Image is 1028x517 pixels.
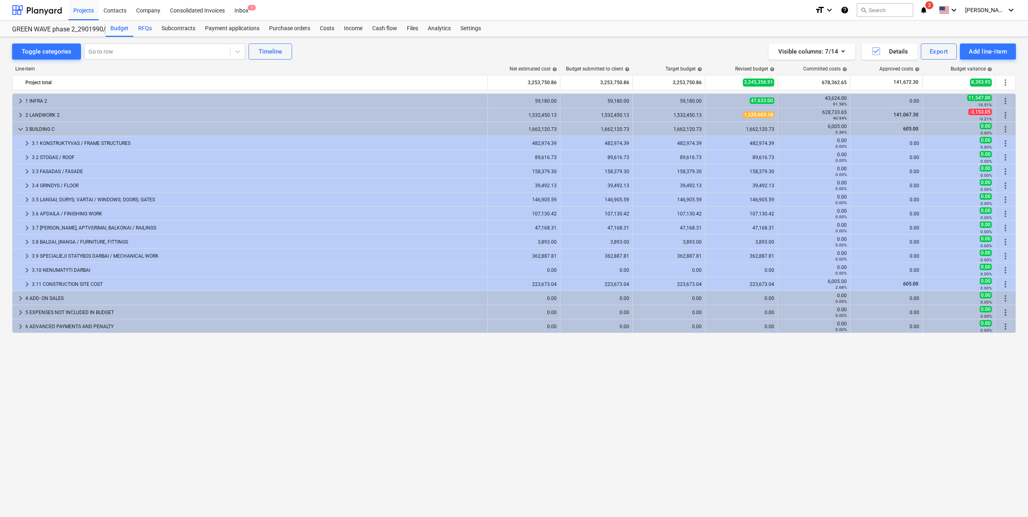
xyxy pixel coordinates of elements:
[967,95,992,101] span: 11,547.00
[980,328,992,333] small: 0.00%
[902,126,919,132] span: 605.00
[564,253,629,259] div: 362,887.81
[16,322,25,331] span: keyboard_arrow_right
[564,183,629,188] div: 39,492.13
[833,116,847,120] small: 40.94%
[491,76,557,89] div: 3,253,750.86
[980,201,992,206] small: 0.00%
[491,197,557,203] div: 146,905.59
[32,221,484,234] div: 3.7 [PERSON_NAME], APTVĖRIMAI, BALKONAI / RAILINGS
[902,281,919,287] span: 605.00
[339,21,367,37] a: Income
[854,239,919,245] div: 0.00
[709,267,774,273] div: 0.00
[857,3,913,17] button: Search
[921,43,957,60] button: Export
[402,21,423,37] a: Files
[12,66,488,72] div: Line-item
[22,265,32,275] span: keyboard_arrow_right
[1001,308,1010,317] span: More actions
[781,293,847,304] div: 0.00
[491,281,557,287] div: 223,673.04
[491,211,557,217] div: 107,130.42
[854,324,919,329] div: 0.00
[32,236,484,248] div: 3.8 BALDAI, ĮRANGA / FURNITURE, FITTINGS
[32,193,484,206] div: 3.5 LANGAI; DURYS; VARTAI / WINDOWS; DOORS; GATES
[781,95,847,107] div: 43,624.00
[854,253,919,259] div: 0.00
[1001,265,1010,275] span: More actions
[22,209,32,219] span: keyboard_arrow_right
[564,76,629,89] div: 3,253,750.86
[32,264,484,277] div: 3.10 NENUMATYTI DARBAI
[980,314,992,318] small: 0.00%
[564,239,629,245] div: 3,893.00
[636,225,702,231] div: 47,168.31
[781,124,847,135] div: 6,005.00
[1001,167,1010,176] span: More actions
[709,197,774,203] div: 146,905.59
[768,67,775,72] span: help
[835,257,847,261] small: 0.00%
[980,244,992,248] small: 0.00%
[636,253,702,259] div: 362,887.81
[564,324,629,329] div: 0.00
[835,229,847,233] small: 0.00%
[367,21,402,37] div: Cash flow
[157,21,200,37] div: Subcontracts
[564,126,629,132] div: 1,662,120.73
[980,264,992,270] span: 0.00
[978,103,992,107] small: 19.51%
[564,169,629,174] div: 158,379.30
[32,207,484,220] div: 3.6 APDAILA / FINISHING WORK
[636,211,702,217] div: 107,130.42
[696,67,702,72] span: help
[871,46,908,57] div: Details
[980,207,992,214] span: 0.00
[1001,322,1010,331] span: More actions
[930,46,948,57] div: Export
[980,250,992,256] span: 0.00
[709,324,774,329] div: 0.00
[709,225,774,231] div: 47,168.31
[854,169,919,174] div: 0.00
[860,7,867,13] span: search
[980,278,992,284] span: 0.00
[803,66,847,72] div: Committed costs
[781,265,847,276] div: 0.00
[106,21,133,37] div: Budget
[25,76,484,89] div: Project total
[1001,209,1010,219] span: More actions
[1001,294,1010,303] span: More actions
[16,124,25,134] span: keyboard_arrow_down
[920,5,928,15] i: notifications
[636,197,702,203] div: 146,905.59
[636,98,702,104] div: 59,180.00
[491,183,557,188] div: 39,492.13
[636,281,702,287] div: 223,673.04
[709,141,774,146] div: 482,974.39
[979,117,992,121] small: -0.21%
[980,300,992,304] small: 0.00%
[25,109,484,122] div: 2 LANDWORK 2
[25,123,484,136] div: 3 BUILDING C
[22,153,32,162] span: keyboard_arrow_right
[835,271,847,275] small: 0.00%
[841,67,847,72] span: help
[510,66,557,72] div: Net estimated cost
[709,126,774,132] div: 1,662,120.73
[980,179,992,186] span: 0.00
[980,193,992,200] span: 0.00
[1001,78,1010,87] span: More actions
[951,66,992,72] div: Budget variance
[1001,181,1010,190] span: More actions
[781,152,847,163] div: 0.00
[709,169,774,174] div: 158,379.30
[491,296,557,301] div: 0.00
[636,310,702,315] div: 0.00
[564,141,629,146] div: 482,974.39
[750,97,774,104] span: 47,633.00
[22,223,32,233] span: keyboard_arrow_right
[980,292,992,298] span: 0.00
[636,169,702,174] div: 158,379.30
